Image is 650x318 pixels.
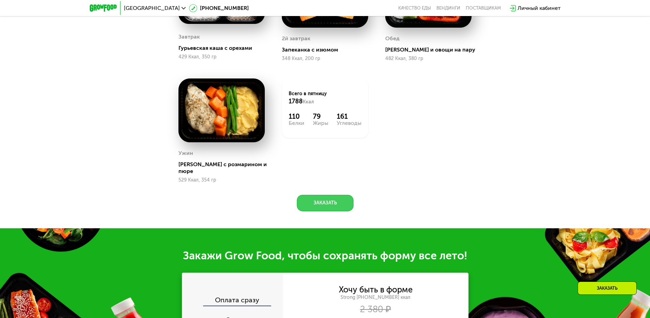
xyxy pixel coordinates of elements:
div: Strong [PHONE_NUMBER] ккал [283,294,468,301]
div: Углеводы [337,120,361,126]
div: 529 Ккал, 354 гр [178,177,265,183]
div: Завтрак [178,32,200,42]
div: 2й завтрак [282,33,310,44]
div: Гурьевская каша с орехами [178,45,270,52]
div: Обед [385,33,400,44]
span: [GEOGRAPHIC_DATA] [124,5,180,11]
a: [PHONE_NUMBER] [189,4,249,12]
div: 2 380 ₽ [283,306,468,313]
div: Личный кабинет [518,4,561,12]
div: Запеканка с изюмом [282,46,374,53]
div: 161 [337,112,361,120]
div: [PERSON_NAME] и овощи на пару [385,46,477,53]
a: Качество еды [398,5,431,11]
div: 348 Ккал, 200 гр [282,56,368,61]
div: [PERSON_NAME] с розмарином и пюре [178,161,270,175]
div: 79 [313,112,328,120]
div: Жиры [313,120,328,126]
div: 482 Ккал, 380 гр [385,56,472,61]
div: 429 Ккал, 350 гр [178,54,265,60]
div: Ужин [178,148,193,158]
span: Ккал [303,99,314,105]
div: 110 [289,112,304,120]
div: Оплата сразу [183,297,283,305]
a: Вендинги [436,5,460,11]
button: Заказать [297,195,353,211]
div: Белки [289,120,304,126]
div: Заказать [578,281,637,295]
div: Всего в пятницу [289,90,361,105]
div: поставщикам [466,5,501,11]
div: Хочу быть в форме [339,286,413,293]
span: 1788 [289,98,303,105]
